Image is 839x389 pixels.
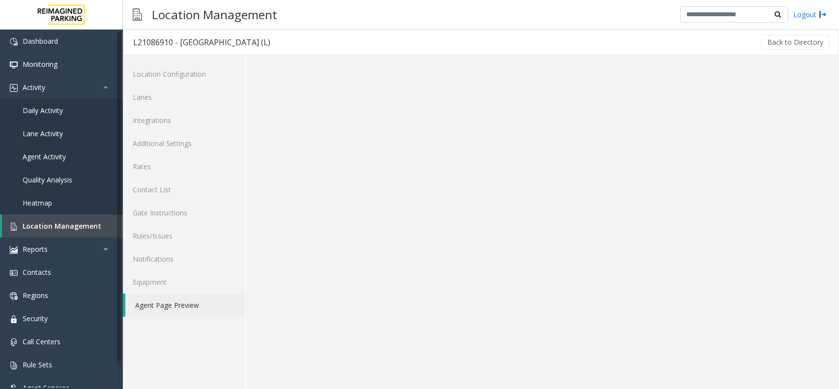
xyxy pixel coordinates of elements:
a: Notifications [123,247,245,270]
img: 'icon' [10,223,18,231]
img: pageIcon [133,2,142,27]
span: Monitoring [23,60,58,69]
span: Dashboard [23,36,58,46]
img: 'icon' [10,292,18,300]
span: Activity [23,83,45,92]
span: Heatmap [23,198,52,208]
a: Location Configuration [123,62,245,86]
a: Location Management [2,214,123,238]
span: Rule Sets [23,360,52,369]
span: Daily Activity [23,106,63,115]
img: 'icon' [10,61,18,69]
span: Contacts [23,268,51,277]
div: L21086910 - [GEOGRAPHIC_DATA] (L) [133,36,270,49]
span: Reports [23,244,48,254]
img: 'icon' [10,361,18,369]
img: 'icon' [10,38,18,46]
a: Logout [793,9,827,20]
a: Gate Instructions [123,201,245,224]
img: 'icon' [10,84,18,92]
span: Lane Activity [23,129,63,138]
img: logout [819,9,827,20]
a: Contact List [123,178,245,201]
button: Back to Directory [761,35,830,50]
img: 'icon' [10,269,18,277]
span: Regions [23,291,48,300]
span: Call Centers [23,337,60,346]
a: Additional Settings [123,132,245,155]
img: 'icon' [10,315,18,323]
a: Agent Page Preview [125,294,245,317]
img: 'icon' [10,338,18,346]
a: Equipment [123,270,245,294]
span: Agent Activity [23,152,66,161]
a: Rules/Issues [123,224,245,247]
a: Rates [123,155,245,178]
h3: Location Management [147,2,282,27]
a: Integrations [123,109,245,132]
img: 'icon' [10,246,18,254]
span: Location Management [23,221,101,231]
span: Security [23,314,48,323]
span: Quality Analysis [23,175,72,184]
a: Lanes [123,86,245,109]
